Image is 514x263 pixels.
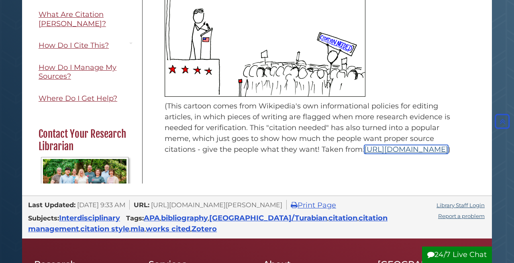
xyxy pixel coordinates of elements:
a: [GEOGRAPHIC_DATA]/Turabian [209,214,327,222]
span: , , , , , , , , [28,216,388,232]
a: bibliography [161,214,208,222]
a: Report a problem [438,213,485,219]
a: Zotero [192,224,217,233]
a: works cited [146,224,190,233]
span: [URL][DOMAIN_NAME][PERSON_NAME] [151,201,282,209]
span: Subjects: [28,214,59,222]
a: How Do I Cite This? [34,37,136,55]
a: [URL][DOMAIN_NAME] [364,145,448,154]
a: Profile Photo [GEOGRAPHIC_DATA] [39,157,131,240]
img: Profile Photo [41,157,129,222]
span: [DATE] 9:33 AM [77,201,125,209]
i: Print Page [291,202,298,209]
span: Last Updated: [28,201,75,209]
a: What Are Citation [PERSON_NAME]? [34,6,136,33]
a: citation style [80,224,129,233]
h2: Contact Your Research Librarian [35,128,135,153]
span: Tags: [126,214,144,222]
a: APA [144,214,160,222]
a: Print Page [291,201,336,210]
a: citation [328,214,357,222]
a: Interdisciplinary [59,214,120,222]
a: Where Do I Get Help? [34,90,136,108]
span: What Are Citation [PERSON_NAME]? [39,10,106,28]
a: mla [131,224,145,233]
a: citation management [28,214,388,233]
a: How Do I Manage My Sources? [34,59,136,86]
p: (This cartoon comes from Wikipedia's own informational policies for editing articles, in which pi... [165,101,464,155]
span: How Do I Cite This? [39,41,109,50]
span: Where Do I Get Help? [39,94,117,103]
a: Library Staff Login [436,202,485,208]
span: How Do I Manage My Sources? [39,63,116,81]
span: URL: [134,201,149,209]
a: Back to Top [493,117,512,126]
button: 24/7 Live Chat [422,247,492,263]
